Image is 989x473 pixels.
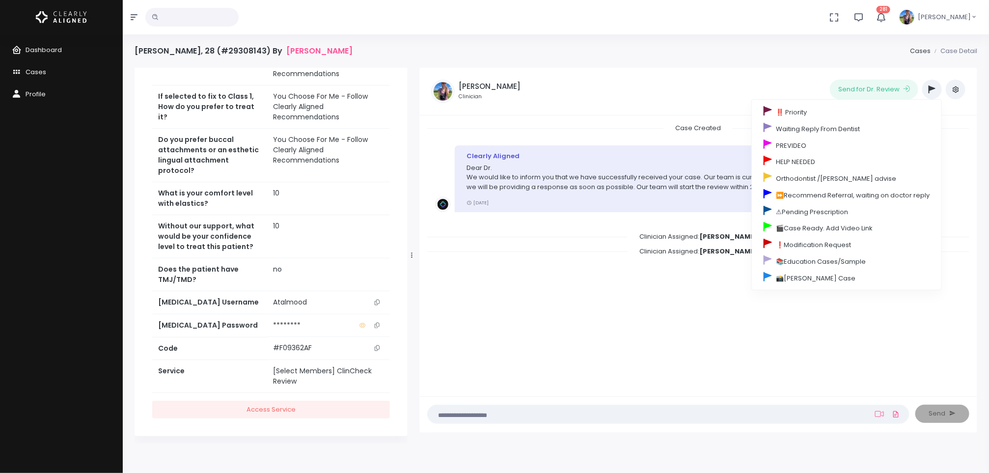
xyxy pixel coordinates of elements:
[830,80,918,99] button: Send for Dr. Review
[459,93,521,101] small: Clinician
[752,252,941,269] a: 📚Education Cases/Sample
[752,120,941,137] a: Waiting Reply From Dentist
[898,8,916,26] img: Header Avatar
[628,229,769,244] span: Clinician Assigned:
[459,82,521,91] h5: [PERSON_NAME]
[752,170,941,187] a: Orthodontist /[PERSON_NAME] advise
[26,45,62,55] span: Dashboard
[135,46,353,56] h4: [PERSON_NAME], 28 (#29308143) By
[267,215,390,258] td: 10
[628,244,769,259] span: Clinician Assigned:
[267,129,390,182] td: You Choose For Me - Follow Clearly Aligned Recommendations
[467,163,864,192] p: Dear Dr. We would like to inform you that we have successfully received your case. Our team is cu...
[152,401,390,419] a: Access Service
[752,203,941,220] a: ⚠Pending Prescription
[36,7,87,28] img: Logo Horizontal
[26,89,46,99] span: Profile
[918,12,971,22] span: [PERSON_NAME]
[873,410,886,418] a: Add Loom Video
[152,291,267,314] th: [MEDICAL_DATA] Username
[286,46,353,56] a: [PERSON_NAME]
[152,182,267,215] th: What is your comfort level with elastics?
[752,104,941,120] a: ‼️ Priority
[267,291,390,314] td: Atalmood
[752,220,941,236] a: 🎬Case Ready. Add Video Link
[467,199,489,206] small: [DATE]
[152,314,267,337] th: [MEDICAL_DATA] Password
[467,151,864,161] div: Clearly Aligned
[877,6,890,13] span: 281
[931,46,977,56] li: Case Detail
[427,123,969,386] div: scrollable content
[267,258,390,291] td: no
[152,360,267,393] th: Service
[910,46,931,56] a: Cases
[273,366,384,387] div: [Select Members] ClinCheck Review
[152,129,267,182] th: Do you prefer buccal attachments or an esthetic lingual attachment protocol?
[699,232,757,241] b: [PERSON_NAME]
[135,68,408,444] div: scrollable content
[26,67,46,77] span: Cases
[152,85,267,129] th: If selected to fix to Class 1, How do you prefer to treat it?
[267,85,390,129] td: You Choose For Me - Follow Clearly Aligned Recommendations
[699,247,757,256] b: [PERSON_NAME]
[152,337,267,360] th: Code
[752,186,941,203] a: ⏩Recommend Referral, waiting on doctor reply
[152,215,267,258] th: Without our support, what would be your confidence level to treat this patient?
[890,405,902,423] a: Add Files
[267,337,390,360] td: #F09362AF
[752,153,941,170] a: HELP NEEDED
[752,137,941,153] a: PREVIDEO
[267,182,390,215] td: 10
[663,120,733,136] span: Case Created
[752,236,941,253] a: ❗Modification Request
[152,258,267,291] th: Does the patient have TMJ/TMD?
[752,269,941,286] a: 📸[PERSON_NAME] Case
